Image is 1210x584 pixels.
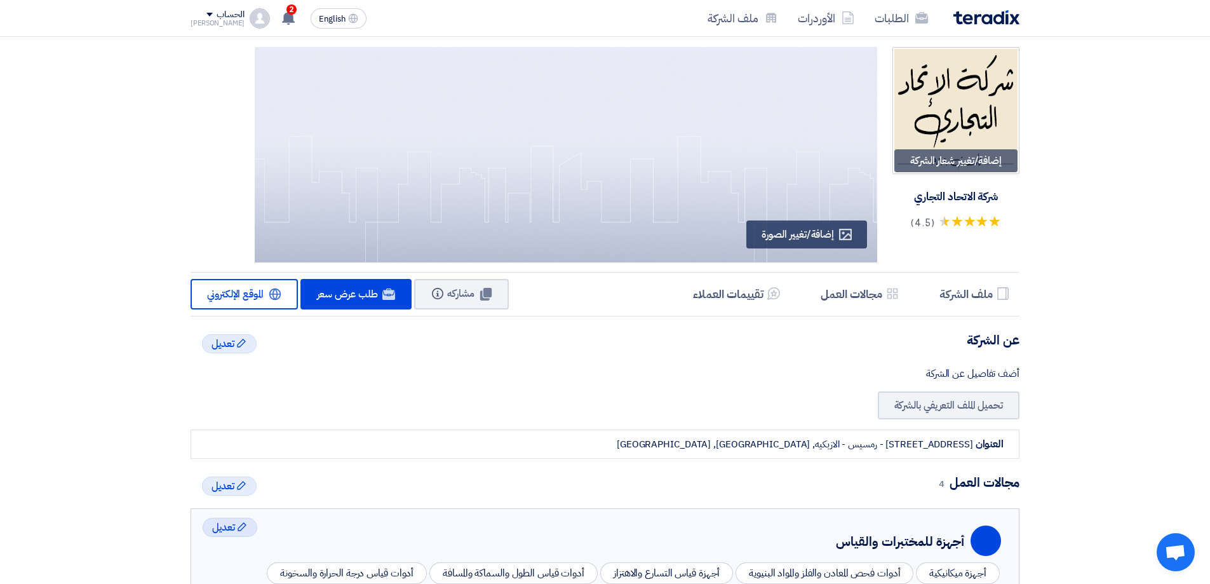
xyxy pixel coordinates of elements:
div: أضف تفاصيل عن الشركة [191,366,1019,381]
span: ★ [988,211,1001,232]
span: 4 [939,477,944,491]
span: ★ [976,211,988,232]
span: ★ [951,211,964,232]
div: أدوات قياس الطول والسماكة والمسافة [429,562,598,584]
img: Teradix logo [953,10,1019,25]
h5: مجالات العمل [821,287,882,301]
span: الموقع الإلكتروني [207,287,264,302]
span: مشاركه [447,286,474,301]
span: تعديل [212,479,234,494]
span: ★ [964,211,976,232]
div: أجهزة للمختبرات والقياس [836,532,964,551]
div: دردشة مفتوحة [1157,533,1195,571]
div: أجهزة قياس التسارع والاهتزاز [600,562,733,584]
h5: تقييمات العملاء [693,287,763,301]
span: English [319,15,346,24]
div: [PERSON_NAME] [191,20,245,27]
span: إضافة/تغيير الصورة [762,227,834,242]
div: [STREET_ADDRESS] - رمسيس - الازبكيه, [GEOGRAPHIC_DATA], [GEOGRAPHIC_DATA] [617,437,973,452]
h5: ملف الشركة [939,287,993,301]
img: profile_test.png [250,8,270,29]
span: ★ [938,211,951,232]
button: English [311,8,366,29]
div: أدوات فحص المعادن والفلز والمواد البنيوية [736,562,913,584]
span: ★ [944,211,951,232]
span: 2 [286,4,297,15]
span: طلب عرض سعر [317,287,378,302]
strong: العنوان [976,437,1004,452]
img: Cover Test [255,47,877,262]
button: مشاركه [414,279,509,309]
h4: عن الشركة [191,332,1019,348]
h4: مجالات العمل [191,474,1019,491]
a: طلب عرض سعر [300,279,412,309]
div: إضافة/تغيير شعار الشركة [894,149,1018,172]
div: شركة الاتحاد التجاري [909,183,1003,211]
span: تعديل [212,520,235,535]
div: الحساب [217,10,244,20]
a: ملف الشركة [697,3,788,33]
span: تعديل [212,336,234,351]
a: الأوردرات [788,3,864,33]
span: (4.5) [911,217,936,229]
div: أجهزة ميكانيكية [916,562,1000,584]
a: الطلبات [864,3,938,33]
a: تحميل الملف التعريفي بالشركة [878,391,1019,419]
a: الموقع الإلكتروني [191,279,298,309]
div: أدوات قياس درجة الحرارة والسخونة [267,562,427,584]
